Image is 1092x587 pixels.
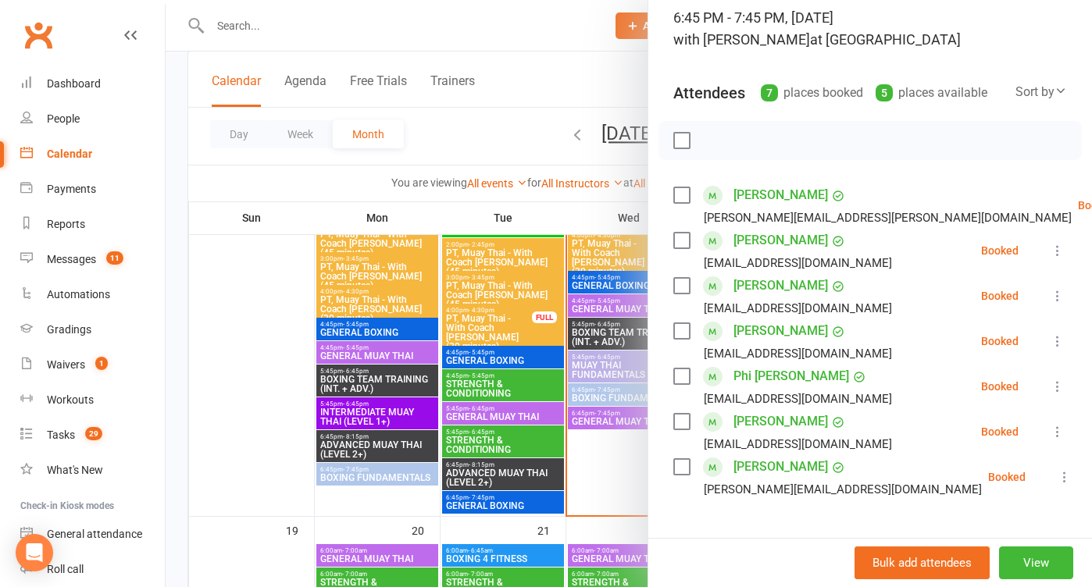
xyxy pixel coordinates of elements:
a: Roll call [20,552,165,587]
a: Reports [20,207,165,242]
a: What's New [20,453,165,488]
div: Workouts [47,393,94,406]
div: Booked [981,426,1019,437]
div: Reports [47,218,85,230]
div: [EMAIL_ADDRESS][DOMAIN_NAME] [704,343,892,364]
div: [EMAIL_ADDRESS][DOMAIN_NAME] [704,298,892,318]
a: [PERSON_NAME] [733,454,828,479]
a: General attendance kiosk mode [20,517,165,552]
div: Tasks [47,429,75,441]
a: [PERSON_NAME] [733,183,828,208]
a: Waivers 1 [20,347,165,382]
div: Roll call [47,563,84,575]
div: Gradings [47,323,91,336]
div: [PERSON_NAME][EMAIL_ADDRESS][DOMAIN_NAME] [704,479,982,500]
div: Sort by [1015,82,1067,102]
div: General attendance [47,528,142,540]
div: [EMAIL_ADDRESS][DOMAIN_NAME] [704,434,892,454]
a: Gradings [20,312,165,347]
span: 11 [106,251,123,265]
div: Open Intercom Messenger [16,534,53,571]
div: Booked [981,381,1019,392]
a: Clubworx [19,16,58,55]
a: Calendar [20,137,165,172]
div: Payments [47,183,96,195]
div: places available [876,82,987,104]
div: Calendar [47,148,92,160]
div: [EMAIL_ADDRESS][DOMAIN_NAME] [704,389,892,409]
div: What's New [47,464,103,476]
a: [PERSON_NAME] [733,273,828,298]
div: Booked [981,245,1019,256]
div: Attendees [673,82,745,104]
a: [PERSON_NAME] [733,409,828,434]
a: [PERSON_NAME] [733,228,828,253]
div: places booked [761,82,863,104]
a: Tasks 29 [20,418,165,453]
span: 29 [85,427,102,440]
a: Phi [PERSON_NAME] [733,364,849,389]
div: Messages [47,253,96,265]
div: Booked [981,290,1019,301]
a: Payments [20,172,165,207]
a: Automations [20,277,165,312]
div: Booked [988,471,1026,482]
a: Workouts [20,382,165,418]
a: Dashboard [20,66,165,101]
div: People [47,112,80,125]
span: with [PERSON_NAME] [673,31,810,48]
div: 6:45 PM - 7:45 PM, [DATE] [673,7,1067,51]
button: Bulk add attendees [855,546,990,579]
span: at [GEOGRAPHIC_DATA] [810,31,961,48]
div: Waivers [47,358,85,371]
a: People [20,101,165,137]
div: 7 [761,84,778,101]
div: 5 [876,84,893,101]
div: Automations [47,288,110,301]
button: View [999,546,1073,579]
span: 1 [95,357,108,370]
div: [EMAIL_ADDRESS][DOMAIN_NAME] [704,253,892,273]
a: Messages 11 [20,242,165,277]
a: [PERSON_NAME] [733,318,828,343]
div: [PERSON_NAME][EMAIL_ADDRESS][PERSON_NAME][DOMAIN_NAME] [704,208,1072,228]
div: Dashboard [47,77,101,90]
div: Booked [981,336,1019,347]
